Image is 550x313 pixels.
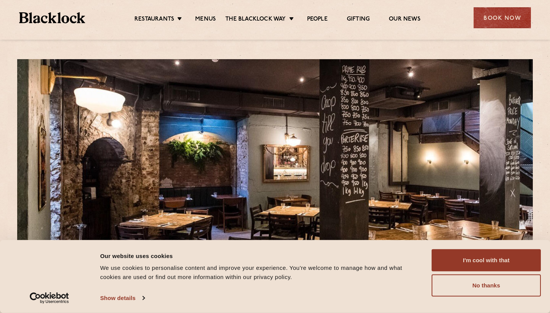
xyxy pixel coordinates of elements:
button: I'm cool with that [432,249,541,271]
a: Menus [195,16,216,24]
a: Show details [100,292,144,304]
button: No thanks [432,274,541,297]
a: People [307,16,328,24]
a: Gifting [347,16,370,24]
a: Usercentrics Cookiebot - opens in a new window [16,292,83,304]
div: Book Now [474,7,531,28]
a: Our News [389,16,421,24]
a: The Blacklock Way [225,16,286,24]
div: We use cookies to personalise content and improve your experience. You're welcome to manage how a... [100,263,423,282]
a: Restaurants [134,16,174,24]
img: BL_Textured_Logo-footer-cropped.svg [19,12,85,23]
div: Our website uses cookies [100,251,423,260]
